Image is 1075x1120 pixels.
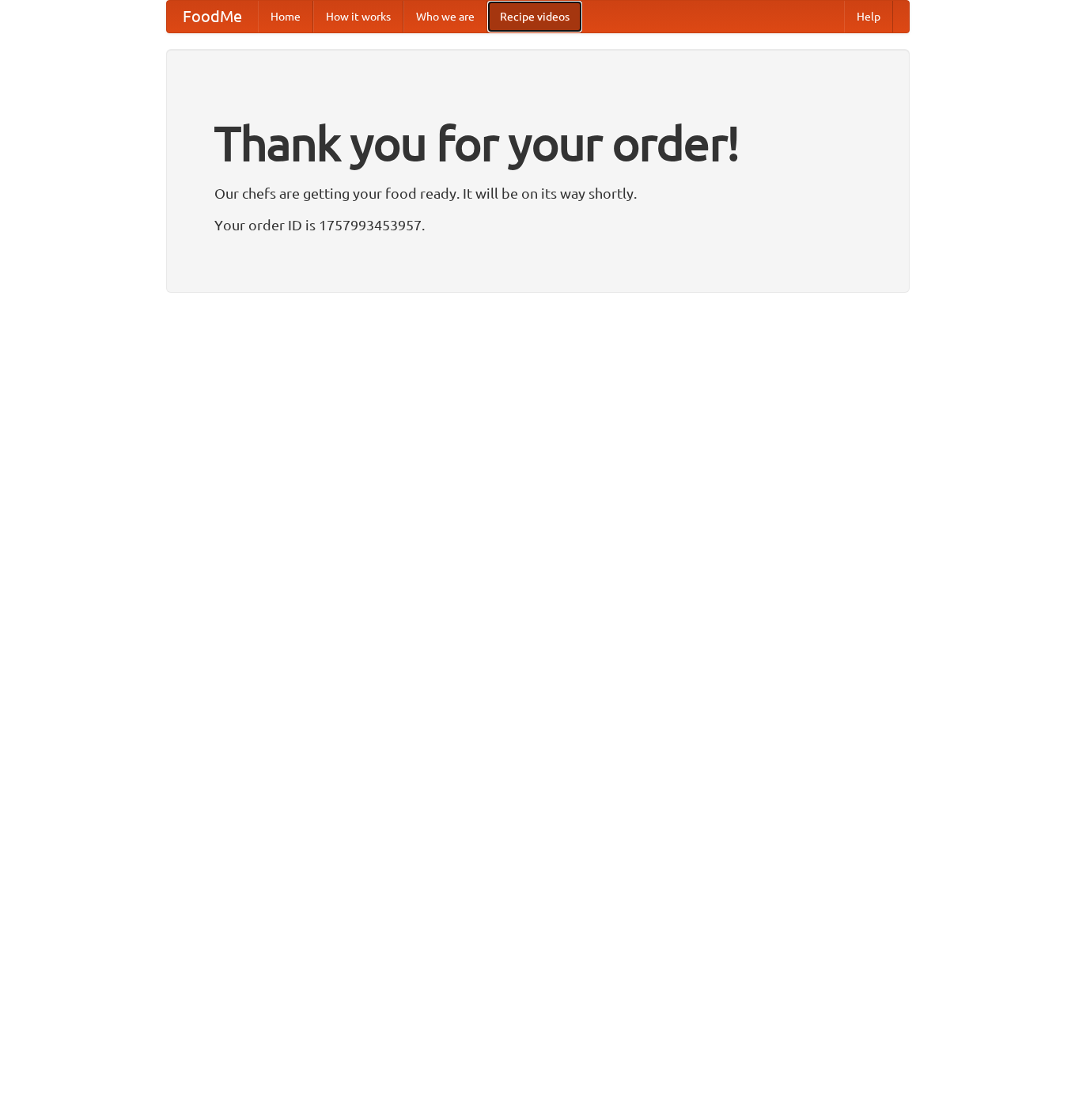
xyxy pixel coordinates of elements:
[844,1,893,32] a: Help
[214,181,861,205] p: Our chefs are getting your food ready. It will be on its way shortly.
[214,105,861,181] h1: Thank you for your order!
[313,1,403,32] a: How it works
[258,1,313,32] a: Home
[487,1,582,32] a: Recipe videos
[403,1,487,32] a: Who we are
[214,213,861,237] p: Your order ID is 1757993453957.
[167,1,258,32] a: FoodMe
